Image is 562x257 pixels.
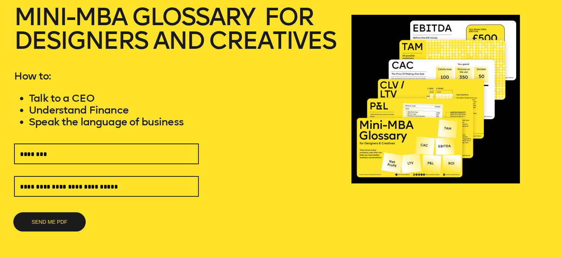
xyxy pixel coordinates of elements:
[29,116,337,128] li: Speak the language of business
[14,5,337,70] h1: Mini-MBA Glossary for Designers and Creatives
[14,70,337,82] p: How to:
[29,92,337,104] li: Talk to a CEO
[29,104,337,116] li: Understand Finance
[14,213,85,231] button: SEND ME PDF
